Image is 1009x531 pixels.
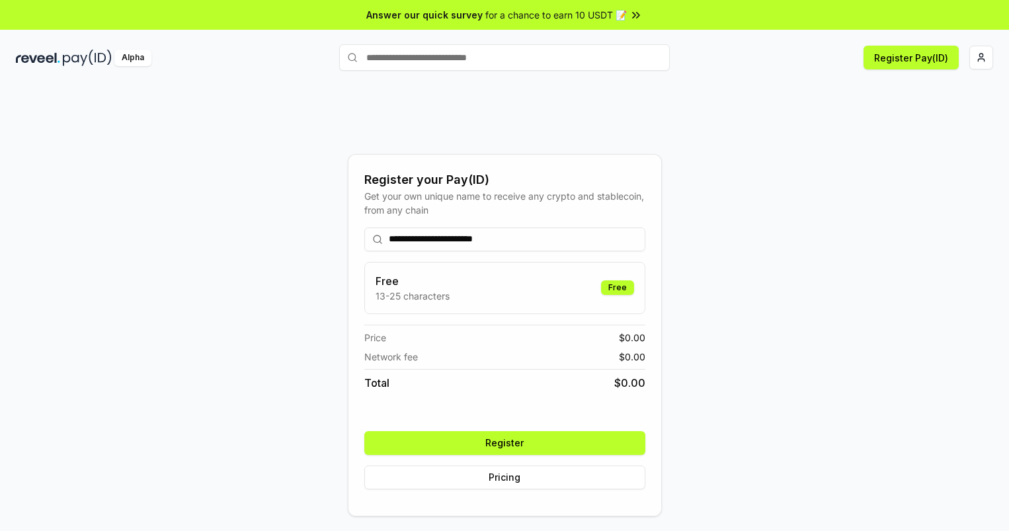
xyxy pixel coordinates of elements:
[364,431,645,455] button: Register
[376,273,450,289] h3: Free
[63,50,112,66] img: pay_id
[619,350,645,364] span: $ 0.00
[864,46,959,69] button: Register Pay(ID)
[16,50,60,66] img: reveel_dark
[364,466,645,489] button: Pricing
[364,331,386,345] span: Price
[485,8,627,22] span: for a chance to earn 10 USDT 📝
[364,189,645,217] div: Get your own unique name to receive any crypto and stablecoin, from any chain
[614,375,645,391] span: $ 0.00
[601,280,634,295] div: Free
[366,8,483,22] span: Answer our quick survey
[364,375,389,391] span: Total
[364,350,418,364] span: Network fee
[114,50,151,66] div: Alpha
[364,171,645,189] div: Register your Pay(ID)
[619,331,645,345] span: $ 0.00
[376,289,450,303] p: 13-25 characters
